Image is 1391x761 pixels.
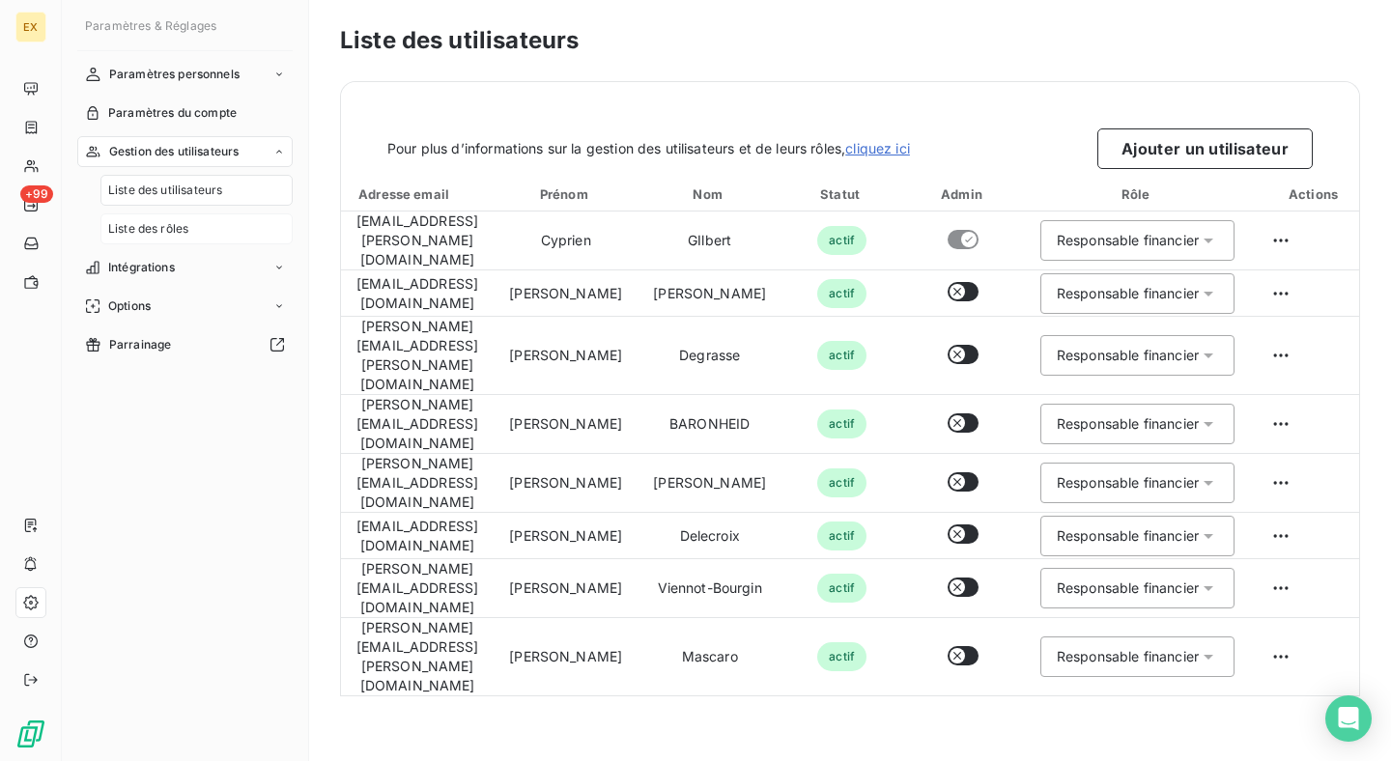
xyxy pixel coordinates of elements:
td: [PERSON_NAME] [494,317,638,395]
td: Mascaro [638,618,781,696]
div: Responsable financier [1057,578,1199,598]
div: Responsable financier [1057,647,1199,666]
div: EX [15,12,46,42]
h3: Liste des utilisateurs [340,23,1360,58]
td: [PERSON_NAME] [494,559,638,618]
div: Actions [1254,184,1377,204]
th: Toggle SortBy [341,177,494,211]
span: actif [817,226,866,255]
a: Liste des rôles [100,213,293,244]
img: Logo LeanPay [15,719,46,749]
td: [EMAIL_ADDRESS][DOMAIN_NAME] [341,270,494,317]
td: [PERSON_NAME] [638,454,781,513]
span: Parrainage [109,336,172,353]
td: [PERSON_NAME][EMAIL_ADDRESS][PERSON_NAME][DOMAIN_NAME] [341,317,494,395]
span: Paramètres personnels [109,66,240,83]
a: Paramètres du compte [77,98,293,128]
div: Responsable financier [1057,473,1199,493]
a: Liste des utilisateurs [100,175,293,206]
span: actif [817,642,866,671]
td: [PERSON_NAME] [494,618,638,696]
div: Responsable financier [1057,526,1199,546]
td: Cyprien [494,211,638,270]
td: [PERSON_NAME] [494,395,638,454]
div: Open Intercom Messenger [1325,695,1372,742]
div: Responsable financier [1057,414,1199,434]
span: actif [817,341,866,370]
div: Responsable financier [1057,346,1199,365]
span: Options [108,297,151,315]
div: Responsable financier [1057,284,1199,303]
span: actif [817,574,866,603]
span: Paramètres & Réglages [85,18,216,33]
td: [EMAIL_ADDRESS][DOMAIN_NAME] [341,513,494,559]
td: BARONHEID [638,395,781,454]
div: Responsable financier [1057,231,1199,250]
span: actif [817,409,866,438]
span: Liste des utilisateurs [108,182,222,199]
div: Admin [906,184,1021,204]
span: Gestion des utilisateurs [109,143,240,160]
td: GIlbert [638,211,781,270]
td: [PERSON_NAME][EMAIL_ADDRESS][DOMAIN_NAME] [341,395,494,454]
button: Ajouter un utilisateur [1097,128,1313,169]
div: Nom [641,184,778,204]
span: Intégrations [108,259,175,276]
td: Viennot-Bourgin [638,559,781,618]
td: Delecroix [638,513,781,559]
td: Degrasse [638,317,781,395]
div: Statut [785,184,898,204]
td: [PERSON_NAME][EMAIL_ADDRESS][DOMAIN_NAME] [341,559,494,618]
span: +99 [20,185,53,203]
span: actif [817,468,866,497]
div: Adresse email [345,184,490,204]
td: [PERSON_NAME][EMAIL_ADDRESS][PERSON_NAME][DOMAIN_NAME] [341,618,494,696]
div: Prénom [497,184,634,204]
span: actif [817,279,866,308]
td: [PERSON_NAME] [638,270,781,317]
span: Paramètres du compte [108,104,237,122]
span: actif [817,521,866,550]
th: Toggle SortBy [494,177,638,211]
td: [PERSON_NAME] [494,454,638,513]
a: Parrainage [77,329,293,360]
td: [PERSON_NAME] [494,513,638,559]
span: Liste des rôles [108,220,188,238]
td: [PERSON_NAME] [494,270,638,317]
th: Toggle SortBy [638,177,781,211]
td: [PERSON_NAME][EMAIL_ADDRESS][DOMAIN_NAME] [341,454,494,513]
td: [EMAIL_ADDRESS][PERSON_NAME][DOMAIN_NAME] [341,211,494,270]
th: Toggle SortBy [781,177,902,211]
a: cliquez ici [845,140,910,156]
div: Rôle [1029,184,1246,204]
span: Pour plus d’informations sur la gestion des utilisateurs et de leurs rôles, [387,139,910,158]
